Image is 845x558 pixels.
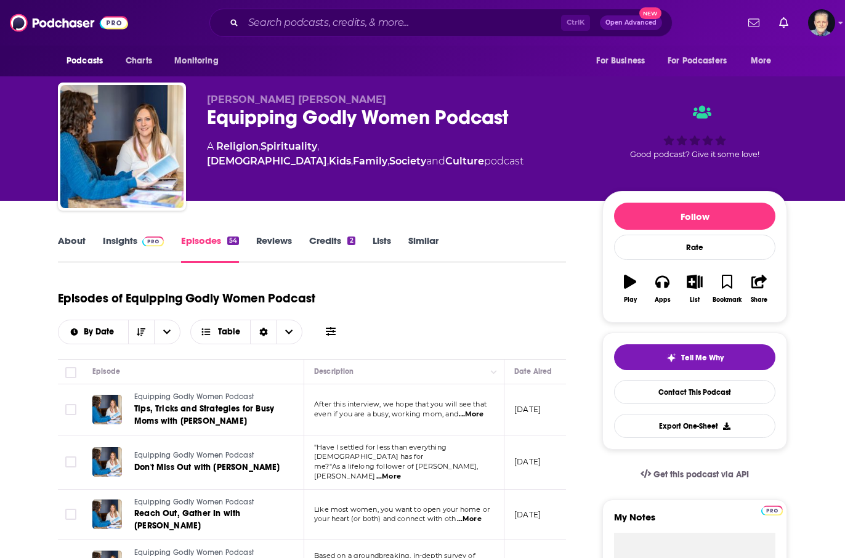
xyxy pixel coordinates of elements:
[134,392,254,401] span: Equipping Godly Women Podcast
[166,49,234,73] button: open menu
[751,296,767,304] div: Share
[314,505,490,514] span: Like most women, you want to open your home or
[761,504,783,516] a: Pro website
[408,235,439,263] a: Similar
[58,320,180,344] h2: Choose List sort
[614,344,775,370] button: tell me why sparkleTell Me Why
[387,155,389,167] span: ,
[118,49,160,73] a: Charts
[67,52,103,70] span: Podcasts
[713,296,742,304] div: Bookmark
[134,508,240,531] span: Reach Out, Gather In with [PERSON_NAME]
[389,155,426,167] a: Society
[314,410,458,418] span: even if you are a busy, working mom, and
[261,140,317,152] a: Spirituality
[373,235,391,263] a: Lists
[600,15,662,30] button: Open AdvancedNew
[327,155,329,167] span: ,
[243,13,561,33] input: Search podcasts, credits, & more...
[655,296,671,304] div: Apps
[314,364,354,379] div: Description
[314,443,447,461] span: "Have I settled for less than everything [DEMOGRAPHIC_DATA] has for
[134,507,282,532] a: Reach Out, Gather In with [PERSON_NAME]
[256,235,292,263] a: Reviews
[126,52,152,70] span: Charts
[751,52,772,70] span: More
[353,155,387,167] a: Family
[487,365,501,379] button: Column Actions
[347,237,355,245] div: 2
[84,328,118,336] span: By Date
[646,267,678,311] button: Apps
[58,235,86,263] a: About
[60,85,184,208] img: Equipping Godly Women Podcast
[154,320,180,344] button: open menu
[134,403,282,427] a: Tips, Tricks and Strategies for Busy Moms with [PERSON_NAME]
[426,155,445,167] span: and
[174,52,218,70] span: Monitoring
[317,140,319,152] span: ,
[207,155,327,167] a: [DEMOGRAPHIC_DATA]
[190,320,303,344] button: Choose View
[218,328,240,336] span: Table
[181,235,239,263] a: Episodes54
[134,450,281,461] a: Equipping Godly Women Podcast
[679,267,711,311] button: List
[65,456,76,467] span: Toggle select row
[514,456,541,467] p: [DATE]
[690,296,700,304] div: List
[207,139,583,169] div: A podcast
[660,49,745,73] button: open menu
[774,12,793,33] a: Show notifications dropdown
[457,514,482,524] span: ...More
[209,9,673,37] div: Search podcasts, credits, & more...
[128,320,154,344] button: Sort Direction
[624,296,637,304] div: Play
[808,9,835,36] img: User Profile
[58,49,119,73] button: open menu
[207,94,386,105] span: [PERSON_NAME] [PERSON_NAME]
[666,353,676,363] img: tell me why sparkle
[808,9,835,36] button: Show profile menu
[10,11,128,34] img: Podchaser - Follow, Share and Rate Podcasts
[588,49,660,73] button: open menu
[742,49,787,73] button: open menu
[614,235,775,260] div: Rate
[309,235,355,263] a: Credits2
[134,548,254,557] span: Equipping Godly Women Podcast
[142,237,164,246] img: Podchaser Pro
[59,328,128,336] button: open menu
[514,364,552,379] div: Date Aired
[329,155,351,167] a: Kids
[134,403,274,426] span: Tips, Tricks and Strategies for Busy Moms with [PERSON_NAME]
[58,291,315,306] h1: Episodes of Equipping Godly Women Podcast
[514,404,541,414] p: [DATE]
[314,514,456,523] span: your heart (or both) and connect with oth
[639,7,661,19] span: New
[605,20,657,26] span: Open Advanced
[134,498,254,506] span: Equipping Godly Women Podcast
[561,15,590,31] span: Ctrl K
[614,414,775,438] button: Export One-Sheet
[596,52,645,70] span: For Business
[711,267,743,311] button: Bookmark
[459,410,483,419] span: ...More
[250,320,276,344] div: Sort Direction
[65,509,76,520] span: Toggle select row
[743,12,764,33] a: Show notifications dropdown
[259,140,261,152] span: ,
[668,52,727,70] span: For Podcasters
[103,235,164,263] a: InsightsPodchaser Pro
[808,9,835,36] span: Logged in as JonesLiterary
[653,469,749,480] span: Get this podcast via API
[227,237,239,245] div: 54
[134,451,254,459] span: Equipping Godly Women Podcast
[602,94,787,170] div: Good podcast? Give it some love!
[314,462,479,480] span: me?"As a lifelong follower of [PERSON_NAME], [PERSON_NAME]
[681,353,724,363] span: Tell Me Why
[630,150,759,159] span: Good podcast? Give it some love!
[134,461,281,474] a: Don't Miss Out with [PERSON_NAME]
[134,392,282,403] a: Equipping Godly Women Podcast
